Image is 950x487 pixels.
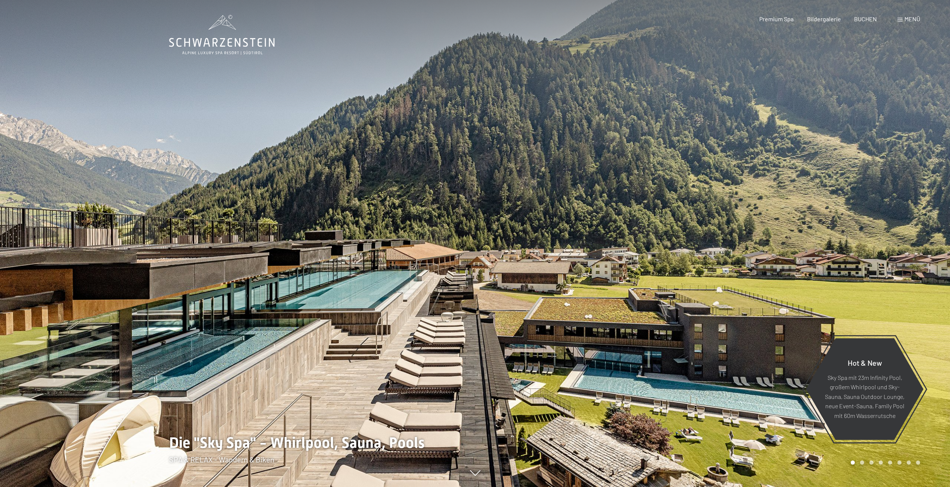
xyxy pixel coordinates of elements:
[904,15,920,22] span: Menü
[879,461,883,465] div: Carousel Page 4
[848,461,920,465] div: Carousel Pagination
[848,358,882,367] span: Hot & New
[916,461,920,465] div: Carousel Page 8
[851,461,855,465] div: Carousel Page 1 (Current Slide)
[869,461,873,465] div: Carousel Page 3
[807,15,841,22] a: Bildergalerie
[806,338,924,440] a: Hot & New Sky Spa mit 23m Infinity Pool, großem Whirlpool und Sky-Sauna, Sauna Outdoor Lounge, ne...
[888,461,892,465] div: Carousel Page 5
[759,15,794,22] a: Premium Spa
[854,15,877,22] a: BUCHEN
[897,461,901,465] div: Carousel Page 6
[824,372,905,420] p: Sky Spa mit 23m Infinity Pool, großem Whirlpool und Sky-Sauna, Sauna Outdoor Lounge, neue Event-S...
[860,461,864,465] div: Carousel Page 2
[907,461,911,465] div: Carousel Page 7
